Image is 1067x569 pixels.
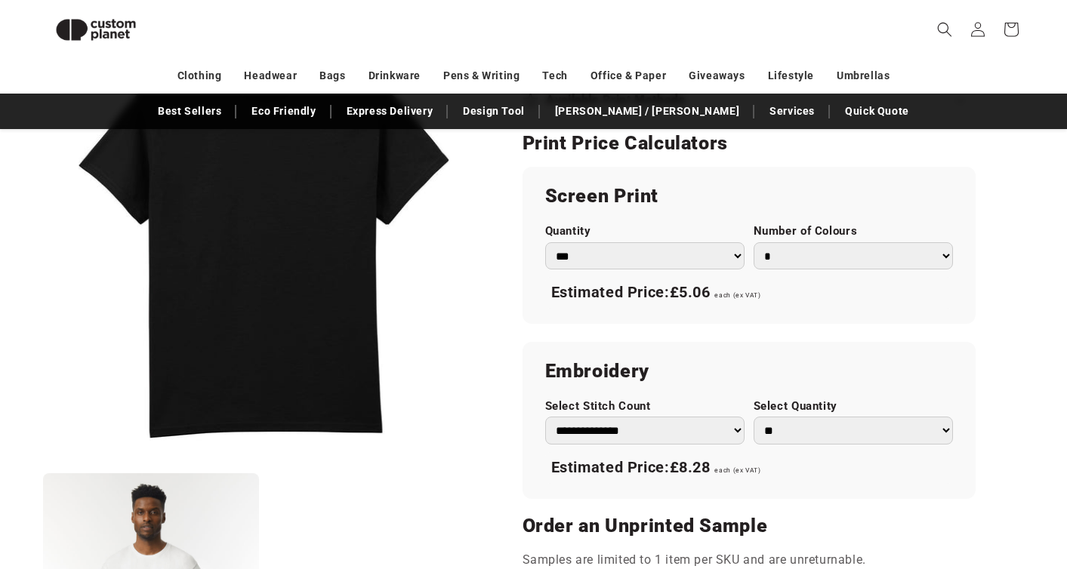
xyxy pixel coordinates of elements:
[542,63,567,89] a: Tech
[545,184,953,208] h2: Screen Print
[808,406,1067,569] iframe: Chat Widget
[545,224,745,238] label: Quantity
[545,359,953,383] h2: Embroidery
[762,98,822,125] a: Services
[670,458,711,476] span: £8.28
[714,466,760,474] span: each (ex VAT)
[545,452,953,484] div: Estimated Price:
[670,283,711,301] span: £5.06
[455,98,532,125] a: Design Tool
[837,63,890,89] a: Umbrellas
[319,63,345,89] a: Bags
[754,224,953,238] label: Number of Colours
[369,63,421,89] a: Drinkware
[523,514,976,538] h2: Order an Unprinted Sample
[177,63,222,89] a: Clothing
[837,98,917,125] a: Quick Quote
[547,98,747,125] a: [PERSON_NAME] / [PERSON_NAME]
[768,63,814,89] a: Lifestyle
[689,63,745,89] a: Giveaways
[591,63,666,89] a: Office & Paper
[545,399,745,414] label: Select Stitch Count
[545,277,953,309] div: Estimated Price:
[43,6,149,54] img: Custom Planet
[150,98,229,125] a: Best Sellers
[339,98,441,125] a: Express Delivery
[443,63,520,89] a: Pens & Writing
[928,13,961,46] summary: Search
[714,291,760,299] span: each (ex VAT)
[244,63,297,89] a: Headwear
[244,98,323,125] a: Eco Friendly
[523,131,976,155] h2: Print Price Calculators
[754,399,953,414] label: Select Quantity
